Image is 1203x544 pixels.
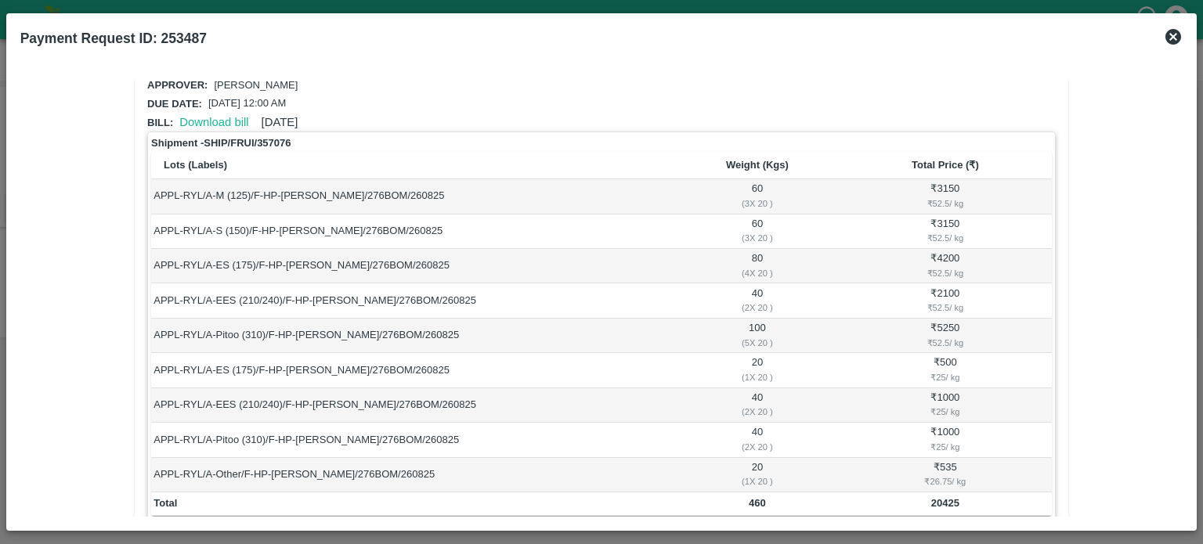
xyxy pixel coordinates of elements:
[151,214,676,249] td: APPL-RYL/A-S (150)/F-HP-[PERSON_NAME]/276BOM/260825
[151,179,676,214] td: APPL-RYL/A-M (125)/F-HP-[PERSON_NAME]/276BOM/260825
[164,159,227,171] b: Lots (Labels)
[676,249,839,283] td: 80
[262,116,298,128] span: [DATE]
[678,266,836,280] div: ( 4 X 20 )
[151,283,676,318] td: APPL-RYL/A-EES (210/240)/F-HP-[PERSON_NAME]/276BOM/260825
[839,458,1052,492] td: ₹ 535
[676,179,839,214] td: 60
[678,370,836,384] div: ( 1 X 20 )
[147,98,202,110] span: Due date:
[839,319,1052,353] td: ₹ 5250
[147,117,173,128] span: Bill:
[841,336,1049,350] div: ₹ 52.5 / kg
[20,31,207,46] b: Payment Request ID: 253487
[151,135,291,151] strong: Shipment - SHIP/FRUI/357076
[726,159,789,171] b: Weight (Kgs)
[678,440,836,454] div: ( 2 X 20 )
[839,423,1052,457] td: ₹ 1000
[676,423,839,457] td: 40
[841,266,1049,280] div: ₹ 52.5 / kg
[678,474,836,488] div: ( 1 X 20 )
[841,196,1049,211] div: ₹ 52.5 / kg
[839,249,1052,283] td: ₹ 4200
[179,116,248,128] a: Download bill
[931,497,959,509] b: 20425
[912,159,979,171] b: Total Price (₹)
[151,388,676,423] td: APPL-RYL/A-EES (210/240)/F-HP-[PERSON_NAME]/276BOM/260825
[839,179,1052,214] td: ₹ 3150
[678,231,836,245] div: ( 3 X 20 )
[841,440,1049,454] div: ₹ 25 / kg
[154,497,177,509] b: Total
[839,214,1052,249] td: ₹ 3150
[678,196,836,211] div: ( 3 X 20 )
[151,319,676,353] td: APPL-RYL/A-Pitoo (310)/F-HP-[PERSON_NAME]/276BOM/260825
[749,497,766,509] b: 460
[839,388,1052,423] td: ₹ 1000
[676,353,839,387] td: 20
[841,405,1049,419] div: ₹ 25 / kg
[147,79,208,91] span: Approver:
[151,353,676,387] td: APPL-RYL/A-ES (175)/F-HP-[PERSON_NAME]/276BOM/260825
[676,458,839,492] td: 20
[841,370,1049,384] div: ₹ 25 / kg
[678,405,836,419] div: ( 2 X 20 )
[151,423,676,457] td: APPL-RYL/A-Pitoo (310)/F-HP-[PERSON_NAME]/276BOM/260825
[839,283,1052,318] td: ₹ 2100
[841,301,1049,315] div: ₹ 52.5 / kg
[676,283,839,318] td: 40
[678,336,836,350] div: ( 5 X 20 )
[151,458,676,492] td: APPL-RYL/A-Other/F-HP-[PERSON_NAME]/276BOM/260825
[678,301,836,315] div: ( 2 X 20 )
[151,249,676,283] td: APPL-RYL/A-ES (175)/F-HP-[PERSON_NAME]/276BOM/260825
[839,353,1052,387] td: ₹ 500
[841,231,1049,245] div: ₹ 52.5 / kg
[676,319,839,353] td: 100
[676,214,839,249] td: 60
[208,96,286,111] p: [DATE] 12:00 AM
[676,388,839,423] td: 40
[214,78,298,93] p: [PERSON_NAME]
[841,474,1049,488] div: ₹ 26.75 / kg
